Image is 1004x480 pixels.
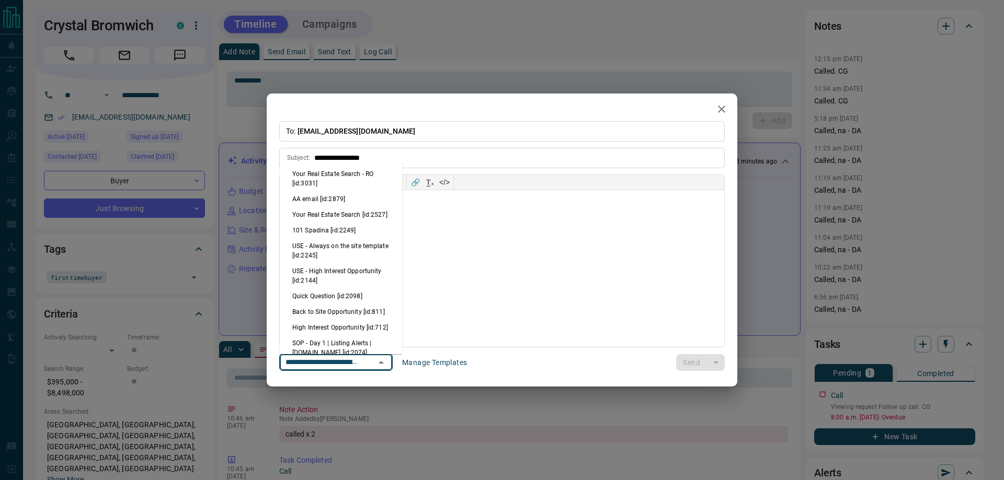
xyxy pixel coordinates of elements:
[280,207,402,223] li: Your Real Estate Search [id:2527]
[408,175,423,190] button: 🔗
[279,121,725,142] p: To:
[280,191,402,207] li: AA email [id:2879]
[437,175,452,190] button: </>
[280,223,402,238] li: 101 Spadina [id:2249]
[280,166,402,191] li: Your Real Estate Search - RO [id:3031]
[280,263,402,288] li: USE - High Interest Opportunity [id:2144]
[423,175,437,190] button: T̲ₓ
[280,238,402,263] li: USE - Always on the site template [id:2245]
[298,127,416,135] span: [EMAIL_ADDRESS][DOMAIN_NAME]
[396,354,473,371] button: Manage Templates
[280,304,402,320] li: Back to Site Opportunity [id:811]
[280,335,402,360] li: SOP - Day 1 | Listing Alerts | [DOMAIN_NAME] [id:2074]
[280,320,402,335] li: High Interest Opportunity [id:712]
[287,153,310,162] p: Subject:
[374,355,389,370] button: Close
[280,288,402,304] li: Quick Question [id:2098]
[676,354,725,371] div: split button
